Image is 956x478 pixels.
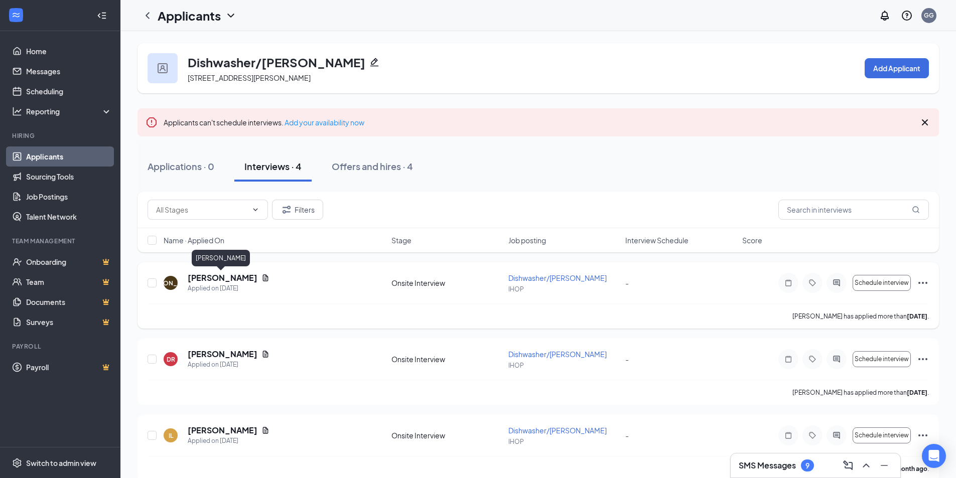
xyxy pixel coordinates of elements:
div: [PERSON_NAME] [192,250,250,266]
span: Applicants can't schedule interviews. [164,118,364,127]
p: IHOP [508,285,619,293]
span: Interview Schedule [625,235,689,245]
div: Onsite Interview [391,354,502,364]
a: Add your availability now [285,118,364,127]
div: DR [167,355,175,364]
span: - [625,431,629,440]
div: Onsite Interview [391,278,502,288]
span: Stage [391,235,412,245]
input: All Stages [156,204,247,215]
svg: Tag [806,355,818,363]
svg: Note [782,279,794,287]
svg: ChevronDown [225,10,237,22]
div: GG [924,11,934,20]
div: Applied on [DATE] [188,436,269,446]
svg: ChevronDown [251,206,259,214]
svg: Filter [281,204,293,216]
h5: [PERSON_NAME] [188,349,257,360]
svg: Note [782,355,794,363]
h5: [PERSON_NAME] [188,425,257,436]
span: Dishwasher/[PERSON_NAME] [508,350,607,359]
p: IHOP [508,361,619,370]
p: [PERSON_NAME] has applied more than . [792,312,929,321]
button: Schedule interview [853,427,911,443]
svg: Note [782,431,794,439]
svg: Cross [919,116,931,128]
span: - [625,355,629,364]
svg: Document [261,426,269,434]
div: 9 [805,461,809,470]
svg: ChevronUp [860,459,872,471]
div: Open Intercom Messenger [922,444,946,468]
a: PayrollCrown [26,357,112,377]
span: Dishwasher/[PERSON_NAME] [508,426,607,435]
svg: Notifications [879,10,891,22]
a: DocumentsCrown [26,292,112,312]
div: [PERSON_NAME] [145,279,197,287]
div: Applications · 0 [148,160,214,173]
div: Payroll [12,342,110,351]
svg: MagnifyingGlass [912,206,920,214]
h1: Applicants [158,7,221,24]
a: ChevronLeft [142,10,154,22]
p: IHOP [508,437,619,446]
div: Applied on [DATE] [188,283,269,293]
a: Scheduling [26,81,112,101]
h5: [PERSON_NAME] [188,272,257,283]
a: Sourcing Tools [26,167,112,187]
div: Team Management [12,237,110,245]
span: Schedule interview [855,279,909,286]
a: Applicants [26,146,112,167]
input: Search in interviews [778,200,929,220]
div: Applied on [DATE] [188,360,269,370]
div: Hiring [12,131,110,140]
a: Talent Network [26,207,112,227]
svg: ActiveChat [831,355,843,363]
svg: Minimize [878,459,890,471]
button: ComposeMessage [840,457,856,473]
span: Dishwasher/[PERSON_NAME] [508,273,607,282]
svg: Ellipses [917,277,929,289]
button: Add Applicant [865,58,929,78]
svg: Settings [12,458,22,468]
div: Interviews · 4 [244,160,302,173]
a: Messages [26,61,112,81]
button: Minimize [876,457,892,473]
span: [STREET_ADDRESS][PERSON_NAME] [188,73,311,82]
svg: ActiveChat [831,431,843,439]
b: [DATE] [907,389,927,396]
a: Home [26,41,112,61]
div: IL [169,431,173,440]
b: [DATE] [907,312,927,320]
svg: Ellipses [917,353,929,365]
svg: Analysis [12,106,22,116]
a: OnboardingCrown [26,252,112,272]
svg: WorkstreamLogo [11,10,21,20]
p: [PERSON_NAME] has applied more than . [792,388,929,397]
div: Onsite Interview [391,430,502,440]
svg: Document [261,350,269,358]
svg: Pencil [369,57,379,67]
svg: Document [261,274,269,282]
svg: Tag [806,279,818,287]
svg: Tag [806,431,818,439]
span: - [625,278,629,287]
b: a month ago [891,465,927,472]
svg: Error [146,116,158,128]
h3: Dishwasher/[PERSON_NAME] [188,54,365,71]
svg: ComposeMessage [842,459,854,471]
svg: QuestionInfo [901,10,913,22]
svg: Collapse [97,11,107,21]
h3: SMS Messages [739,460,796,471]
button: ChevronUp [858,457,874,473]
button: Schedule interview [853,275,911,291]
a: Job Postings [26,187,112,207]
div: Switch to admin view [26,458,96,468]
div: Reporting [26,106,112,116]
button: Schedule interview [853,351,911,367]
span: Score [742,235,762,245]
span: Name · Applied On [164,235,224,245]
svg: Ellipses [917,429,929,441]
button: Filter Filters [272,200,323,220]
a: SurveysCrown [26,312,112,332]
